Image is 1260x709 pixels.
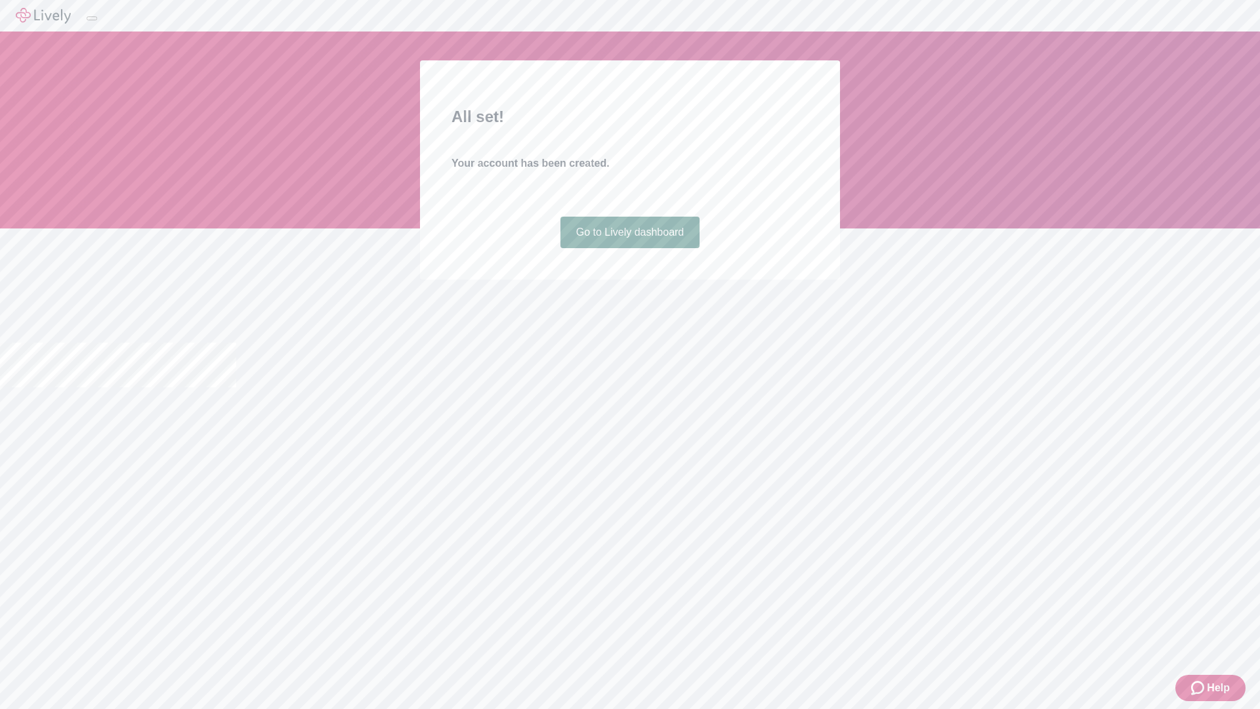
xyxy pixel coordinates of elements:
[451,156,808,171] h4: Your account has been created.
[1175,675,1246,701] button: Zendesk support iconHelp
[451,105,808,129] h2: All set!
[560,217,700,248] a: Go to Lively dashboard
[1207,680,1230,696] span: Help
[87,16,97,20] button: Log out
[16,8,71,24] img: Lively
[1191,680,1207,696] svg: Zendesk support icon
